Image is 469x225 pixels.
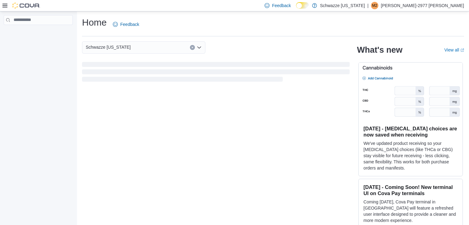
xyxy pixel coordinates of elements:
[296,2,309,9] input: Dark Mode
[444,47,464,52] a: View allExternal link
[364,199,458,223] p: Coming [DATE], Cova Pay terminal in [GEOGRAPHIC_DATA] will feature a refreshed user interface des...
[12,2,40,9] img: Cova
[381,2,464,9] p: [PERSON_NAME]-2977 [PERSON_NAME]
[364,125,458,138] h3: [DATE] - [MEDICAL_DATA] choices are now saved when receiving
[4,26,73,41] nav: Complex example
[372,2,377,9] span: M2
[357,45,402,55] h2: What's new
[320,2,365,9] p: Schwazze [US_STATE]
[82,16,107,29] h1: Home
[82,63,350,83] span: Loading
[364,184,458,196] h3: [DATE] - Coming Soon! New terminal UI on Cova Pay terminals
[364,140,458,171] p: We've updated product receiving so your [MEDICAL_DATA] choices (like THCa or CBG) stay visible fo...
[110,18,142,31] a: Feedback
[197,45,202,50] button: Open list of options
[120,21,139,27] span: Feedback
[371,2,378,9] div: Martin-2977 Ortiz
[272,2,291,9] span: Feedback
[86,43,131,51] span: Schwazze [US_STATE]
[460,48,464,52] svg: External link
[190,45,195,50] button: Clear input
[367,2,368,9] p: |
